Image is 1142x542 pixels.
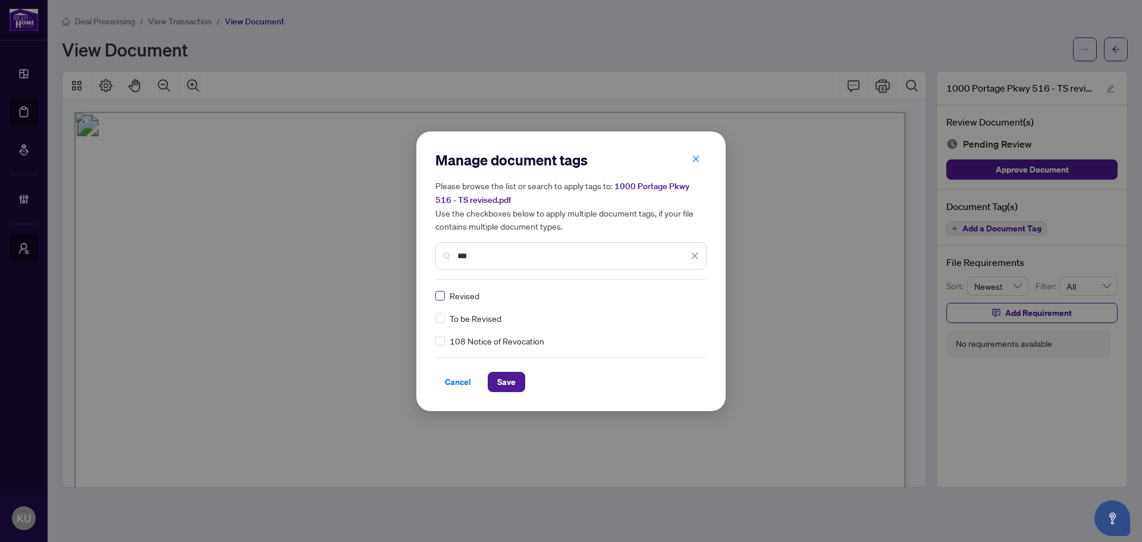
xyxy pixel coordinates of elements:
[497,372,516,391] span: Save
[435,179,707,233] h5: Please browse the list or search to apply tags to: Use the checkboxes below to apply multiple doc...
[445,372,471,391] span: Cancel
[692,155,700,163] span: close
[450,334,544,347] span: 108 Notice of Revocation
[691,252,699,260] span: close
[435,372,481,392] button: Cancel
[450,312,501,325] span: To be Revised
[488,372,525,392] button: Save
[1094,500,1130,536] button: Open asap
[435,151,707,170] h2: Manage document tags
[435,181,689,205] span: 1000 Portage Pkwy 516 - TS revised.pdf
[450,289,479,302] span: Revised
